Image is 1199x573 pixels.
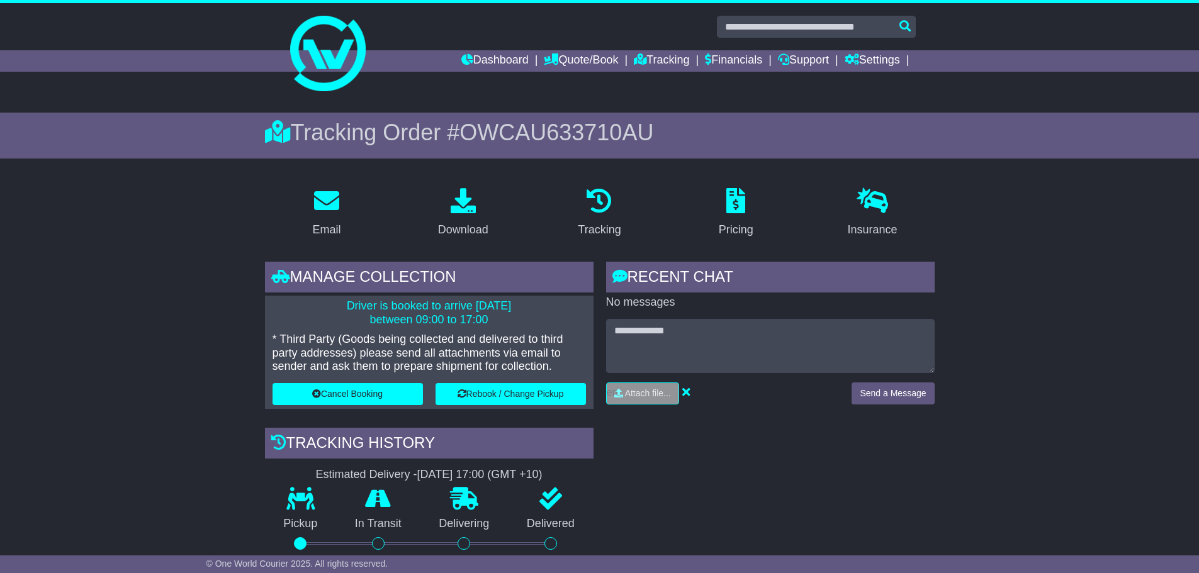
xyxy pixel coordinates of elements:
[265,262,594,296] div: Manage collection
[578,221,621,238] div: Tracking
[544,50,618,72] a: Quote/Book
[312,221,341,238] div: Email
[265,119,935,146] div: Tracking Order #
[459,120,653,145] span: OWCAU633710AU
[273,299,586,326] p: Driver is booked to arrive [DATE] between 09:00 to 17:00
[430,184,497,243] a: Download
[852,382,934,404] button: Send a Message
[436,383,586,405] button: Rebook / Change Pickup
[336,517,420,531] p: In Transit
[606,296,935,309] p: No messages
[206,559,388,569] span: © One World Courier 2025. All rights reserved.
[845,50,900,72] a: Settings
[840,184,906,243] a: Insurance
[420,517,509,531] p: Delivering
[417,468,543,482] div: [DATE] 17:00 (GMT +10)
[304,184,349,243] a: Email
[634,50,689,72] a: Tracking
[273,333,586,374] p: * Third Party (Goods being collected and delivered to third party addresses) please send all atta...
[711,184,762,243] a: Pricing
[719,221,753,238] div: Pricing
[508,517,594,531] p: Delivered
[265,468,594,482] div: Estimated Delivery -
[265,428,594,462] div: Tracking history
[606,262,935,296] div: RECENT CHAT
[778,50,829,72] a: Support
[461,50,529,72] a: Dashboard
[265,517,337,531] p: Pickup
[705,50,762,72] a: Financials
[438,221,488,238] div: Download
[273,383,423,405] button: Cancel Booking
[570,184,629,243] a: Tracking
[848,221,898,238] div: Insurance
